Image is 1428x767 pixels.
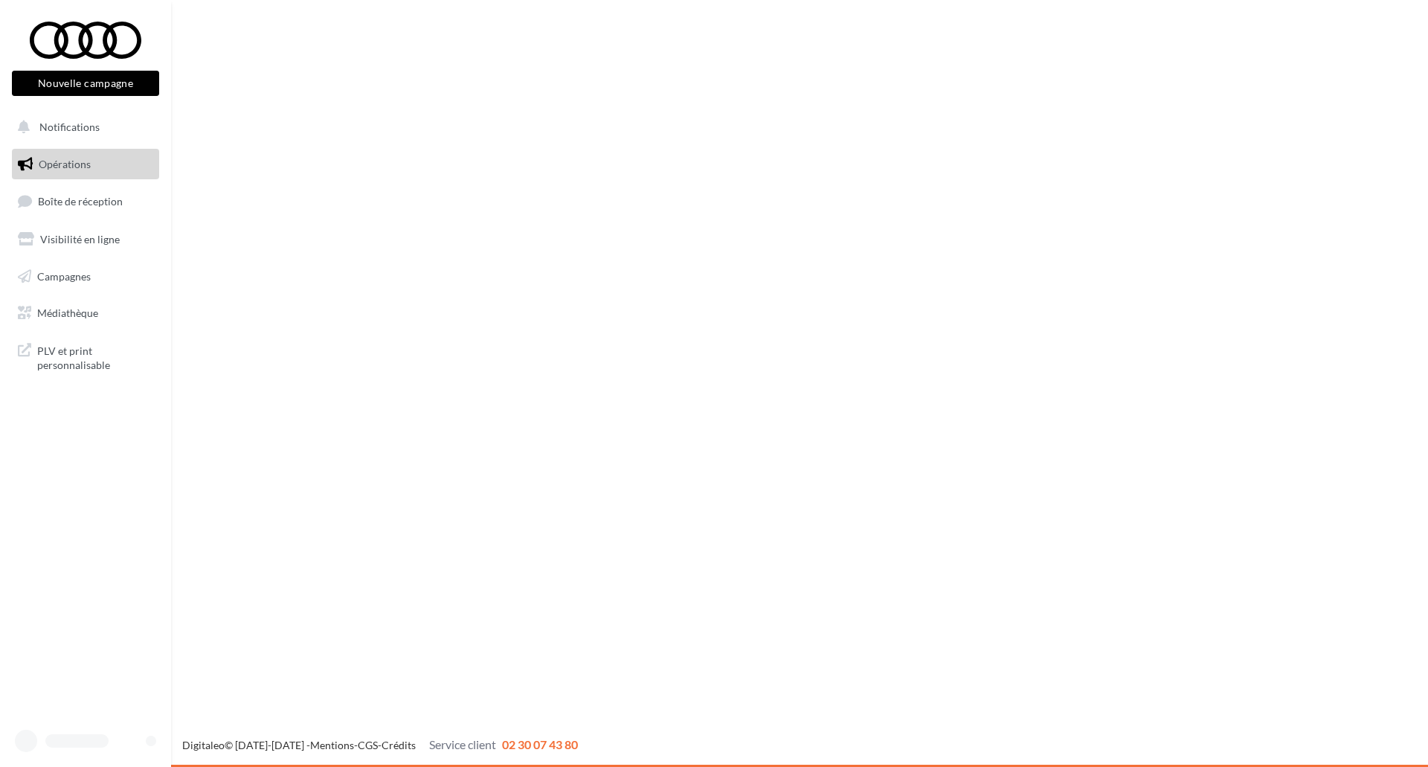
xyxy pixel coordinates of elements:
[37,269,91,282] span: Campagnes
[9,335,162,379] a: PLV et print personnalisable
[38,195,123,208] span: Boîte de réception
[429,737,496,751] span: Service client
[37,341,153,373] span: PLV et print personnalisable
[9,112,156,143] button: Notifications
[502,737,578,751] span: 02 30 07 43 80
[12,71,159,96] button: Nouvelle campagne
[9,298,162,329] a: Médiathèque
[9,224,162,255] a: Visibilité en ligne
[310,739,354,751] a: Mentions
[39,121,100,133] span: Notifications
[182,739,578,751] span: © [DATE]-[DATE] - - -
[9,185,162,217] a: Boîte de réception
[39,158,91,170] span: Opérations
[40,233,120,245] span: Visibilité en ligne
[9,149,162,180] a: Opérations
[182,739,225,751] a: Digitaleo
[358,739,378,751] a: CGS
[9,261,162,292] a: Campagnes
[37,307,98,319] span: Médiathèque
[382,739,416,751] a: Crédits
